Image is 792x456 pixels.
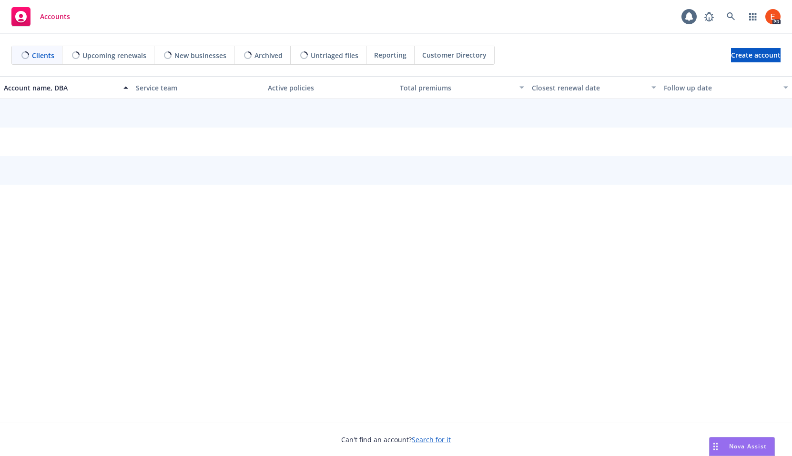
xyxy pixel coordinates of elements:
[254,50,283,60] span: Archived
[709,437,775,456] button: Nova Assist
[396,76,528,99] button: Total premiums
[374,50,406,60] span: Reporting
[710,437,721,456] div: Drag to move
[731,48,781,62] a: Create account
[132,76,264,99] button: Service team
[412,435,451,444] a: Search for it
[532,83,646,93] div: Closest renewal date
[528,76,660,99] button: Closest renewal date
[264,76,396,99] button: Active policies
[32,50,54,60] span: Clients
[311,50,358,60] span: Untriaged files
[136,83,260,93] div: Service team
[721,7,741,26] a: Search
[82,50,146,60] span: Upcoming renewals
[4,83,118,93] div: Account name, DBA
[731,46,781,64] span: Create account
[268,83,392,93] div: Active policies
[40,13,70,20] span: Accounts
[743,7,762,26] a: Switch app
[664,83,778,93] div: Follow up date
[729,442,767,450] span: Nova Assist
[341,435,451,445] span: Can't find an account?
[8,3,74,30] a: Accounts
[422,50,487,60] span: Customer Directory
[400,83,514,93] div: Total premiums
[765,9,781,24] img: photo
[660,76,792,99] button: Follow up date
[174,50,226,60] span: New businesses
[700,7,719,26] a: Report a Bug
